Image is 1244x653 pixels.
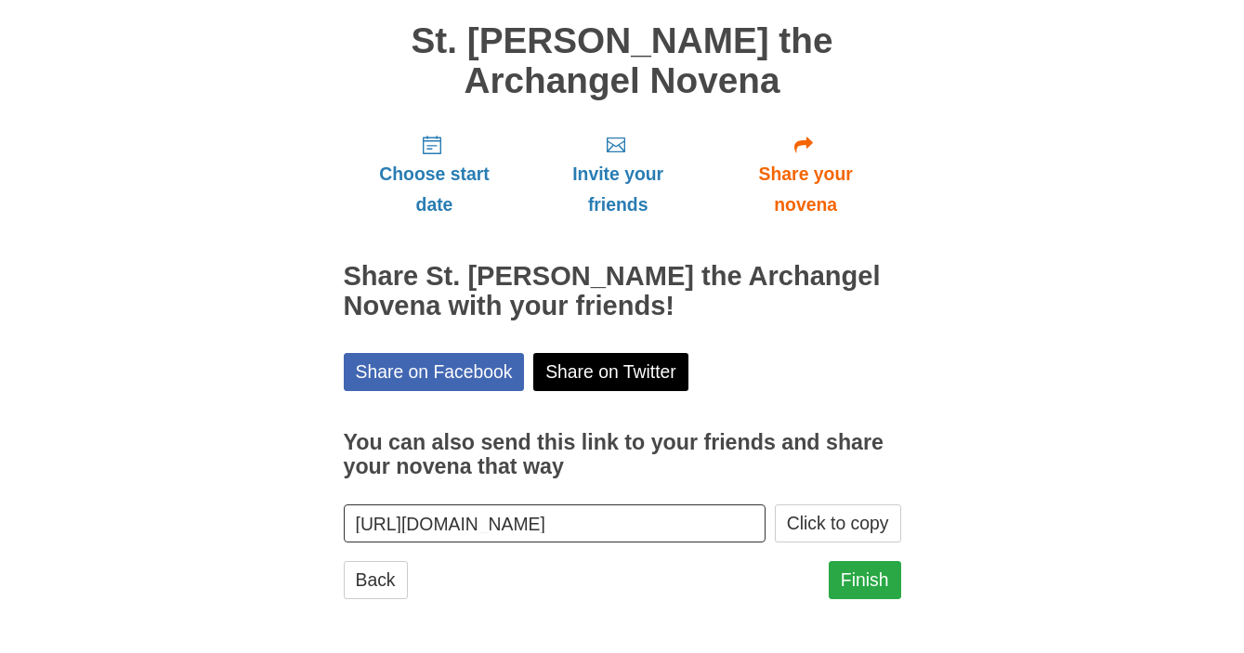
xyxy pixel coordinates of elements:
span: Invite your friends [543,159,691,220]
a: Share on Twitter [533,353,688,391]
a: Share on Facebook [344,353,525,391]
span: Choose start date [362,159,507,220]
a: Choose start date [344,119,526,229]
a: Invite your friends [525,119,710,229]
h1: St. [PERSON_NAME] the Archangel Novena [344,21,901,100]
button: Click to copy [775,504,901,542]
span: Share your novena [729,159,883,220]
h2: Share St. [PERSON_NAME] the Archangel Novena with your friends! [344,262,901,321]
a: Share your novena [711,119,901,229]
a: Finish [829,561,901,599]
h3: You can also send this link to your friends and share your novena that way [344,431,901,478]
a: Back [344,561,408,599]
